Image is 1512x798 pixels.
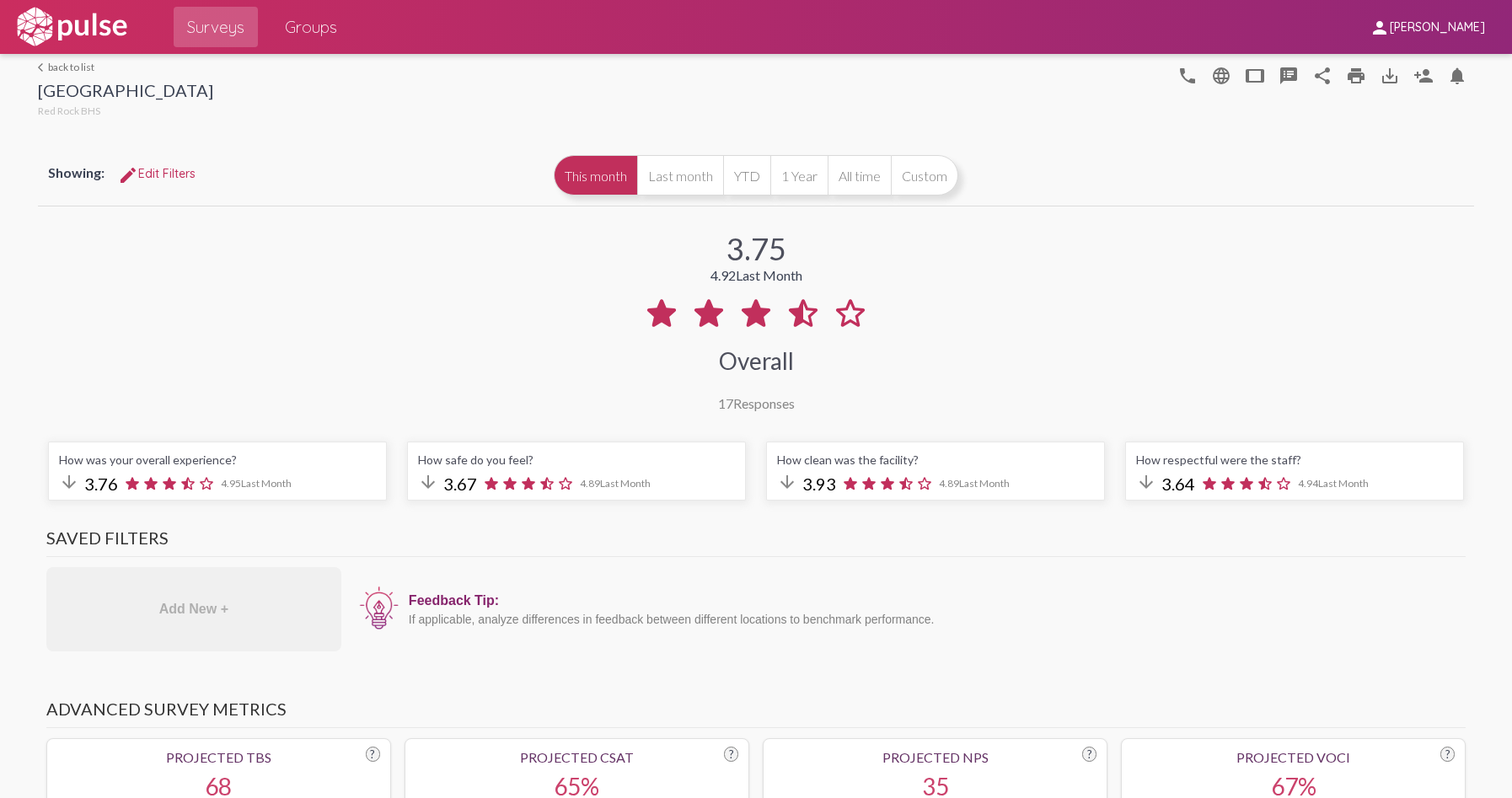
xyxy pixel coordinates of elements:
mat-icon: arrow_downward [418,472,438,492]
span: 17 [718,395,733,411]
button: Bell [1440,58,1474,92]
div: Projected TBS [57,749,380,765]
button: Share [1306,58,1339,92]
span: 4.95 [221,477,292,490]
button: YTD [723,155,770,195]
mat-icon: arrow_downward [1136,472,1156,492]
a: Groups [271,7,351,47]
button: language [1171,58,1204,92]
div: Add New + [46,567,341,651]
h3: Advanced Survey Metrics [46,699,1466,728]
span: 3.64 [1161,474,1195,494]
span: 4.89 [580,477,651,490]
div: 4.92 [710,267,802,283]
span: 4.94 [1298,477,1369,490]
div: [GEOGRAPHIC_DATA] [38,80,213,104]
a: Surveys [174,7,258,47]
mat-icon: Person [1413,66,1434,86]
span: [PERSON_NAME] [1390,20,1485,35]
div: ? [1440,747,1455,762]
button: language [1204,58,1238,92]
img: icon12.png [358,585,400,632]
span: Last Month [1318,477,1369,490]
div: If applicable, analyze differences in feedback between different locations to benchmark performance. [409,613,1457,626]
div: 3.75 [727,230,786,267]
span: Edit Filters [118,166,196,181]
div: Projected VoCI [1132,749,1455,765]
button: Person [1407,58,1440,92]
span: Surveys [187,12,244,42]
div: How respectful were the staff? [1136,453,1453,467]
mat-icon: language [1177,66,1198,86]
mat-icon: arrow_back_ios [38,62,48,72]
mat-icon: arrow_downward [777,472,797,492]
div: Feedback Tip: [409,593,1457,608]
button: 1 Year [770,155,828,195]
h3: Saved Filters [46,528,1466,557]
div: Overall [719,346,794,375]
div: Responses [718,395,795,411]
button: Last month [637,155,723,195]
div: How clean was the facility? [777,453,1094,467]
span: Groups [285,12,337,42]
span: Last Month [241,477,292,490]
button: This month [554,155,637,195]
div: How was your overall experience? [59,453,376,467]
button: tablet [1238,58,1272,92]
button: All time [828,155,891,195]
mat-icon: Download [1380,66,1400,86]
mat-icon: person [1370,18,1390,38]
button: speaker_notes [1272,58,1306,92]
button: Download [1373,58,1407,92]
div: How safe do you feel? [418,453,735,467]
button: Custom [891,155,958,195]
mat-icon: speaker_notes [1279,66,1299,86]
button: [PERSON_NAME] [1356,11,1499,42]
span: Red Rock BHS [38,104,100,117]
div: ? [366,747,380,762]
div: Projected CSAT [416,749,738,765]
mat-icon: Share [1312,66,1332,86]
button: Edit FiltersEdit Filters [105,158,209,189]
div: ? [1082,747,1096,762]
div: Projected NPS [774,749,1096,765]
span: Last Month [600,477,651,490]
mat-icon: Edit Filters [118,165,138,185]
div: ? [724,747,738,762]
mat-icon: language [1211,66,1231,86]
span: 4.89 [939,477,1010,490]
span: Last Month [959,477,1010,490]
mat-icon: Bell [1447,66,1467,86]
mat-icon: arrow_downward [59,472,79,492]
a: print [1339,58,1373,92]
span: Showing: [48,164,105,180]
span: Last Month [736,267,802,283]
mat-icon: tablet [1245,66,1265,86]
span: 3.67 [443,474,477,494]
mat-icon: print [1346,66,1366,86]
span: 3.93 [802,474,836,494]
a: back to list [38,61,213,73]
span: 3.76 [84,474,118,494]
img: white-logo.svg [13,6,130,48]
